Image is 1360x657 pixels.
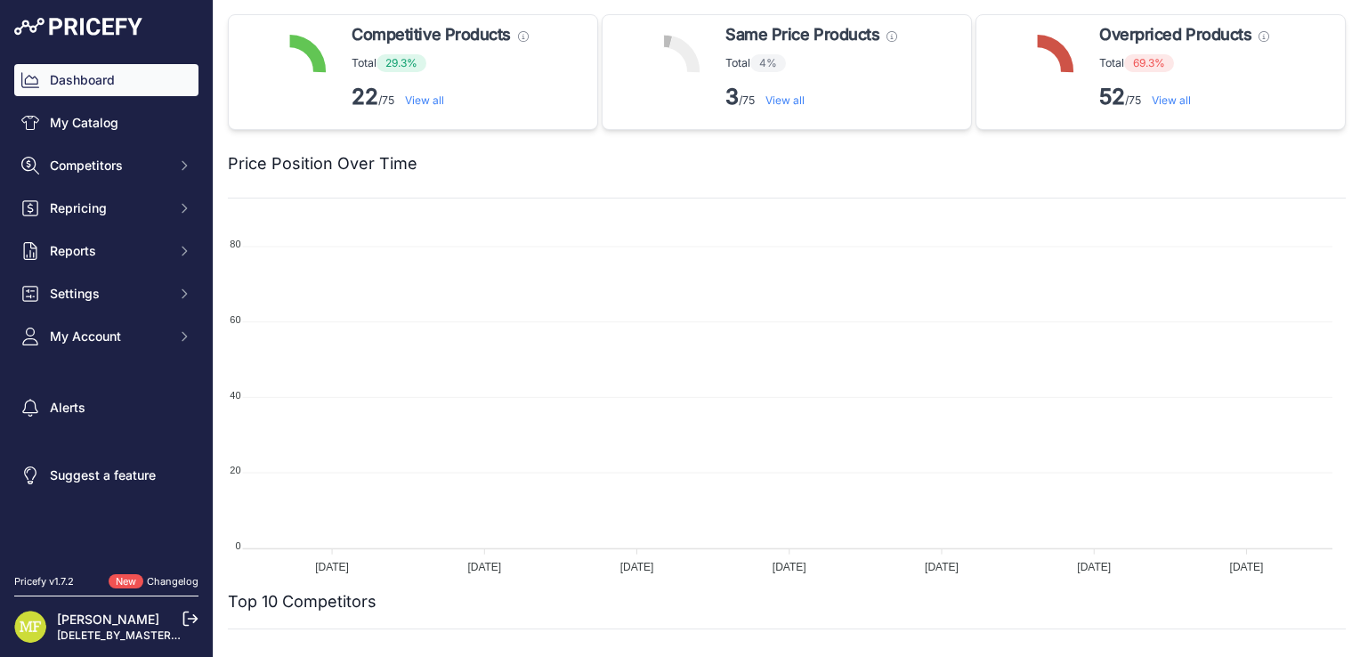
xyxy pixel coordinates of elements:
[1099,83,1269,111] p: /75
[14,64,198,553] nav: Sidebar
[467,561,501,573] tspan: [DATE]
[14,320,198,353] button: My Account
[765,93,805,107] a: View all
[50,242,166,260] span: Reports
[14,150,198,182] button: Competitors
[50,328,166,345] span: My Account
[352,84,378,109] strong: 22
[750,54,786,72] span: 4%
[14,192,198,224] button: Repricing
[57,612,159,627] a: [PERSON_NAME]
[1152,93,1191,107] a: View all
[773,561,806,573] tspan: [DATE]
[725,54,897,72] p: Total
[14,278,198,310] button: Settings
[315,561,349,573] tspan: [DATE]
[109,574,143,589] span: New
[230,239,240,249] tspan: 80
[228,151,417,176] h2: Price Position Over Time
[57,629,495,642] a: [DELETE_BY_MASTER_MERCHANT_1756142804][EMAIL_ADDRESS][DOMAIN_NAME]
[14,392,198,424] a: Alerts
[50,285,166,303] span: Settings
[405,93,444,107] a: View all
[14,459,198,491] a: Suggest a feature
[14,18,142,36] img: Pricefy Logo
[1099,22,1251,47] span: Overpriced Products
[147,575,198,588] a: Changelog
[14,64,198,96] a: Dashboard
[230,314,240,325] tspan: 60
[235,540,240,551] tspan: 0
[230,390,240,401] tspan: 40
[925,561,959,573] tspan: [DATE]
[50,199,166,217] span: Repricing
[352,83,529,111] p: /75
[228,589,376,614] h2: Top 10 Competitors
[230,465,240,475] tspan: 20
[620,561,654,573] tspan: [DATE]
[14,574,74,589] div: Pricefy v1.7.2
[725,84,739,109] strong: 3
[1099,84,1125,109] strong: 52
[725,22,879,47] span: Same Price Products
[725,83,897,111] p: /75
[14,235,198,267] button: Reports
[1230,561,1264,573] tspan: [DATE]
[1077,561,1111,573] tspan: [DATE]
[1099,54,1269,72] p: Total
[14,107,198,139] a: My Catalog
[376,54,426,72] span: 29.3%
[352,22,511,47] span: Competitive Products
[352,54,529,72] p: Total
[1124,54,1174,72] span: 69.3%
[50,157,166,174] span: Competitors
